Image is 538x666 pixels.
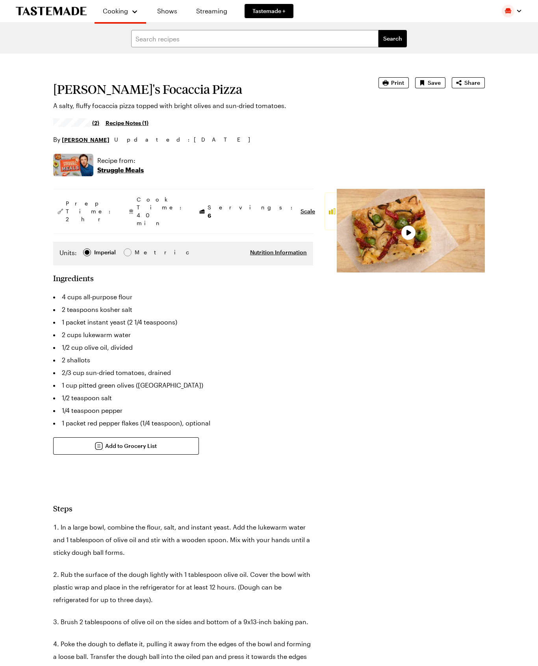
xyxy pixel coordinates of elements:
[53,341,313,354] li: 1/2 cup olive oil, divided
[137,196,186,227] span: Cook Time: 40 min
[53,417,313,429] li: 1 packet red pepper flakes (1/4 teaspoon), optional
[131,30,378,47] input: Search recipes
[97,165,144,175] p: Struggle Meals
[53,119,99,126] a: 3.5/5 stars from 2 reviews
[383,35,402,43] span: Search
[53,404,313,417] li: 1/4 teaspoon pepper
[53,379,313,392] li: 1 cup pitted green olives ([GEOGRAPHIC_DATA])
[53,354,313,366] li: 2 shallots
[97,156,144,175] a: Recipe from:Struggle Meals
[53,82,356,96] h1: [PERSON_NAME]'s Focaccia Pizza
[94,248,116,257] div: Imperial
[53,273,94,283] h2: Ingredients
[208,203,297,220] span: Servings:
[59,248,151,259] div: Imperial Metric
[53,392,313,404] li: 1/2 teaspoon salt
[53,328,313,341] li: 2 cups lukewarm water
[401,226,416,240] button: Play Video
[391,79,404,87] span: Print
[53,316,313,328] li: 1 packet instant yeast (2 1/4 teaspoons)
[53,568,313,606] li: Rub the surface of the dough lightly with 1 tablespoon olive oil. Cover the bowl with plastic wra...
[59,248,77,257] label: Units:
[53,366,313,379] li: 2/3 cup sun-dried tomatoes, drained
[208,211,211,219] span: 6
[502,5,514,17] img: Profile picture
[105,442,157,450] span: Add to Grocery List
[502,5,522,17] button: Profile picture
[114,135,258,144] span: Updated : [DATE]
[53,437,199,455] button: Add to Grocery List
[66,200,115,223] span: Prep Time: 2 hr
[102,3,138,19] button: Cooking
[53,154,93,176] img: Show where recipe is used
[415,77,445,88] button: Save recipe
[135,248,151,257] div: Metric
[92,119,99,127] span: (2)
[106,118,148,127] a: Recipe Notes (1)
[250,248,307,256] button: Nutrition Information
[62,135,109,144] a: [PERSON_NAME]
[378,30,407,47] button: filters
[103,7,128,15] span: Cooking
[135,248,152,257] span: Metric
[452,77,485,88] button: Share
[53,616,313,628] li: Brush 2 tablespoons of olive oil on the sides and bottom of a 9x13-inch baking pan.
[428,79,441,87] span: Save
[464,79,480,87] span: Share
[53,521,313,559] li: In a large bowl, combine the flour, salt, and instant yeast. Add the lukewarm water and 1 tablesp...
[245,4,293,18] a: Tastemade +
[16,7,87,16] a: To Tastemade Home Page
[301,207,315,215] button: Scale
[53,101,356,110] p: A salty, fluffy focaccia pizza topped with bright olives and sun-dried tomatoes.
[53,291,313,303] li: 4 cups all-purpose flour
[53,303,313,316] li: 2 teaspoons kosher salt
[94,248,117,257] span: Imperial
[97,156,144,165] p: Recipe from:
[252,7,286,15] span: Tastemade +
[53,504,313,513] h2: Steps
[337,189,485,272] video-js: Video Player
[378,77,409,88] button: Print
[53,135,109,144] p: By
